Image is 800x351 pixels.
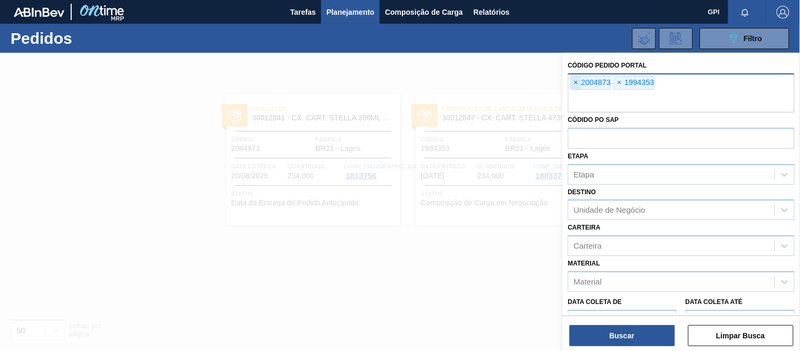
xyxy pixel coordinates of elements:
div: Unidade de Negócio [574,206,645,215]
span: × [614,77,624,89]
label: Carteira [568,224,601,231]
img: TNhmsLtSVTkK8tSr43FrP2fwEKptu5GPRR3wAAAABJRU5ErkJggg== [14,7,64,17]
span: Composição de Carga [385,6,463,18]
img: Logout [777,6,789,18]
h1: Pedidos [11,32,162,44]
button: Filtro [700,28,789,49]
label: Código Pedido Portal [568,62,647,69]
label: Data coleta até [686,298,743,306]
span: Planejamento [326,6,374,18]
div: 1994353 [614,76,654,90]
span: Tarefas [290,6,316,18]
span: × [571,77,581,89]
input: dd/mm/yyyy [686,310,795,331]
label: Material [568,260,600,267]
label: Etapa [568,153,589,160]
span: Relatórios [474,6,509,18]
div: Solicitação de Revisão de Pedidos [659,28,693,49]
div: Material [574,277,602,286]
div: 2004873 [571,76,611,90]
div: Carteira [574,242,602,251]
label: Códido PO SAP [568,116,619,124]
button: Notificações [728,5,762,20]
label: Destino [568,188,596,196]
span: Filtro [744,34,763,43]
div: Importar Negociações dos Pedidos [632,28,656,49]
label: Data coleta de [568,298,622,306]
input: dd/mm/yyyy [568,310,677,331]
div: Etapa [574,170,594,179]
